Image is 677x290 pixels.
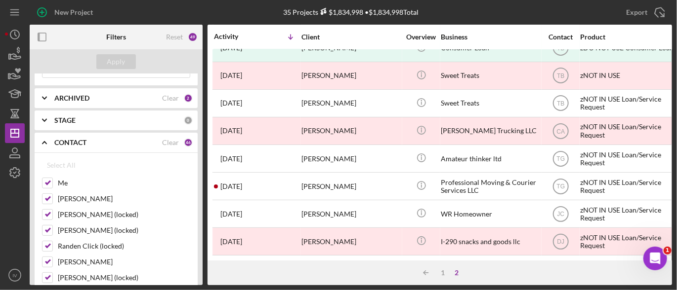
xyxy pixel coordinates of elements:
label: [PERSON_NAME] [58,194,190,204]
div: [PERSON_NAME] [301,118,400,144]
label: Me [58,178,190,188]
iframe: Intercom live chat [643,247,667,270]
time: 2022-06-07 15:21 [220,72,242,79]
div: I-290 snacks and goods llc [441,228,540,254]
text: TG [556,183,565,190]
div: $1,834,998 [318,8,363,16]
div: [PERSON_NAME] [301,173,400,199]
label: [PERSON_NAME] (locked) [58,273,190,283]
div: [PERSON_NAME] [301,201,400,227]
time: 2022-05-17 01:28 [220,127,242,135]
div: 49 [188,32,198,42]
text: TB [557,100,564,107]
label: [PERSON_NAME] (locked) [58,225,190,235]
div: Contact [542,33,579,41]
button: IV [5,265,25,285]
time: 2022-04-29 11:42 [220,155,242,163]
div: Clear [162,94,179,102]
div: Amateur thinker ltd [441,145,540,172]
text: TG [556,155,565,162]
b: ARCHIVED [54,94,89,102]
div: 2 [184,94,193,103]
text: DJ [557,238,564,245]
div: [PERSON_NAME] [301,63,400,89]
button: Apply [96,54,136,69]
div: [PERSON_NAME] [301,228,400,254]
text: TB [557,45,564,52]
div: Export [626,2,647,22]
div: [PERSON_NAME] [301,145,400,172]
button: New Project [30,2,103,22]
span: 1 [664,247,672,254]
div: Select All [47,155,76,175]
b: Filters [106,33,126,41]
time: 2022-04-26 18:11 [220,182,242,190]
div: 46 [184,138,193,147]
button: Select All [42,155,81,175]
button: Export [616,2,672,22]
div: Professional Moving & Courier Services LLC [441,173,540,199]
div: Business [441,33,540,41]
time: 2022-06-06 17:40 [220,99,242,107]
text: TB [557,72,564,79]
div: Clear [162,139,179,146]
text: CA [556,128,565,135]
div: Reset [166,33,183,41]
time: 2022-03-16 17:20 [220,210,242,218]
b: CONTACT [54,139,86,146]
label: [PERSON_NAME] [58,257,190,267]
div: Apply [107,54,126,69]
div: [PERSON_NAME] [301,90,400,116]
b: STAGE [54,116,76,124]
div: [PERSON_NAME] Trucking LLC [441,118,540,144]
div: New Project [54,2,93,22]
text: JC [557,211,564,217]
div: 0 [184,116,193,125]
div: Overview [403,33,440,41]
div: Sweet Treats [441,63,540,89]
div: WR Homeowner [441,201,540,227]
text: IV [12,273,17,278]
div: 1 [436,269,450,277]
div: 35 Projects • $1,834,998 Total [283,8,419,16]
div: Sweet Treats [441,90,540,116]
div: Activity [214,33,257,40]
time: 2022-03-09 03:42 [220,238,242,246]
div: 2 [450,269,464,277]
div: Client [301,33,400,41]
label: Randen Click (locked) [58,241,190,251]
label: [PERSON_NAME] (locked) [58,210,190,219]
